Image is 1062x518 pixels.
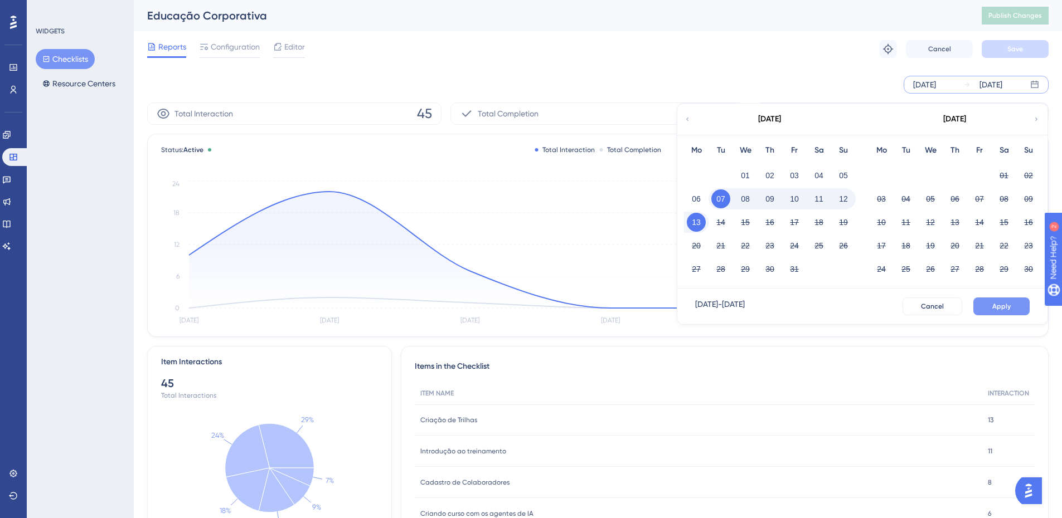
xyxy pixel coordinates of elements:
span: Need Help? [26,3,70,16]
tspan: [DATE] [460,316,479,324]
tspan: 24 [172,180,180,188]
span: Cadastro de Colaboradores [420,478,510,487]
text: 18% [220,506,231,515]
div: WIDGETS [36,27,65,36]
button: Publish Changes [982,7,1049,25]
span: ITEM NAME [420,389,454,398]
button: 22 [995,236,1013,255]
button: 24 [785,236,804,255]
div: Tu [894,144,918,157]
button: 06 [687,189,706,208]
button: 31 [785,260,804,278]
div: We [918,144,943,157]
button: 03 [872,189,891,208]
div: We [733,144,758,157]
button: 20 [945,236,964,255]
button: 05 [834,166,853,185]
div: Mo [684,144,709,157]
div: Tu [709,144,733,157]
button: 29 [995,260,1013,278]
button: 25 [809,236,828,255]
button: 14 [711,213,730,232]
button: 19 [921,236,940,255]
button: 09 [760,189,779,208]
div: Total Completion [599,145,661,154]
button: 08 [995,189,1013,208]
span: Active [183,146,203,154]
span: 45 [417,105,432,123]
div: Su [1016,144,1041,157]
span: Cancel [921,302,944,311]
span: Items in the Checklist [415,360,489,373]
button: 04 [809,166,828,185]
button: 21 [711,236,730,255]
button: 27 [687,260,706,278]
span: Configuration [211,40,260,53]
button: 15 [995,213,1013,232]
span: Publish Changes [988,11,1042,20]
button: 02 [1019,166,1038,185]
button: 27 [945,260,964,278]
button: 10 [785,189,804,208]
span: 11 [988,447,992,456]
button: 02 [760,166,779,185]
button: 16 [1019,213,1038,232]
tspan: 12 [174,241,180,248]
div: [DATE] [758,113,781,126]
span: Introdução ao treinamento [420,447,506,456]
text: 7% [326,476,334,485]
span: Apply [992,302,1011,311]
button: 18 [896,236,915,255]
button: 19 [834,213,853,232]
button: Save [982,40,1049,58]
button: 28 [711,260,730,278]
div: Su [831,144,856,157]
iframe: UserGuiding AI Assistant Launcher [1015,474,1049,507]
span: INTERACTION [988,389,1029,398]
button: 11 [896,213,915,232]
button: 18 [809,213,828,232]
button: 14 [970,213,989,232]
span: Cancel [928,45,951,53]
tspan: 18 [173,209,180,217]
div: Total Interaction [535,145,595,154]
button: 17 [872,236,891,255]
button: 22 [736,236,755,255]
span: Total Interaction [174,107,233,120]
button: 23 [760,236,779,255]
button: Apply [973,297,1030,315]
button: 11 [809,189,828,208]
span: Save [1007,45,1023,53]
text: 9% [312,503,321,511]
button: 15 [736,213,755,232]
button: 05 [921,189,940,208]
button: 16 [760,213,779,232]
text: 24% [211,431,224,439]
button: 12 [834,189,853,208]
tspan: 0 [175,304,180,312]
button: 25 [896,260,915,278]
div: 2 [77,6,81,14]
div: [DATE] - [DATE] [695,297,745,315]
button: Checklists [36,49,95,69]
button: 28 [970,260,989,278]
button: 29 [736,260,755,278]
span: 6 [988,509,991,518]
span: Criando curso com os agentes de IA [420,509,534,518]
button: 26 [921,260,940,278]
span: Reports [158,40,186,53]
div: 45 [161,375,378,391]
div: Item Interactions [161,355,222,369]
button: 23 [1019,236,1038,255]
button: Cancel [903,297,962,315]
button: 26 [834,236,853,255]
div: Sa [992,144,1016,157]
div: Fr [782,144,807,157]
div: [DATE] [913,78,936,91]
tspan: [DATE] [180,316,198,324]
button: Cancel [906,40,973,58]
button: 01 [736,166,755,185]
span: Criação de Trilhas [420,416,477,424]
button: 30 [760,260,779,278]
